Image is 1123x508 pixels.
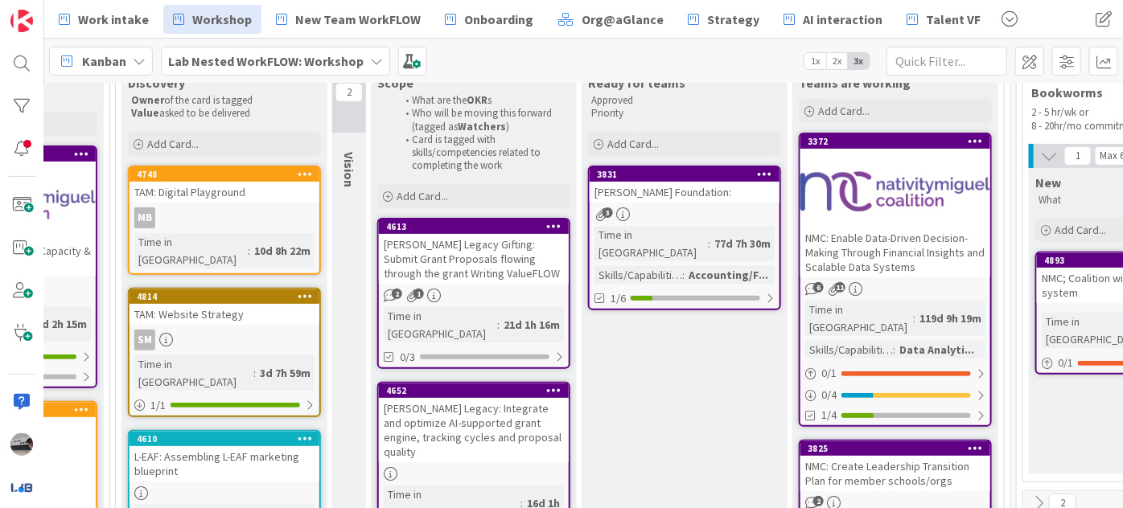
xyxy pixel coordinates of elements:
span: 2 [335,83,363,102]
li: Who will be moving this forward (tagged as ) [397,107,568,133]
div: 3372 [808,136,990,147]
a: 3831[PERSON_NAME] Foundation:Time in [GEOGRAPHIC_DATA]:77d 7h 30mSkills/Capabilities:Accounting/F... [588,166,781,310]
span: Work intake [78,10,149,29]
span: Kanban [82,51,126,71]
div: 4652 [379,383,569,398]
span: 0 / 1 [1058,354,1073,371]
div: 4814 [130,289,319,304]
div: Skills/Capabilities [594,266,682,284]
div: TAM: Website Strategy [130,304,319,325]
span: 6 [813,282,824,293]
a: Work intake [49,5,158,34]
div: L-EAF: Assembling L-EAF marketing blueprint [130,446,319,481]
span: : [913,309,915,327]
div: 21d 1h 16m [500,316,564,334]
a: Talent VF [897,5,990,34]
img: avatar [10,476,33,498]
span: 2 [392,289,402,299]
p: Priority [591,107,778,120]
div: NMC: Create Leadership Transition Plan for member schools/orgs [800,456,990,491]
span: 1 [413,289,424,299]
div: 4814 [137,291,319,302]
span: : [893,341,895,358]
div: [PERSON_NAME] Legacy: Integrate and optimize AI-supported grant engine, tracking cycles and propo... [379,398,569,462]
div: 3825 [808,443,990,454]
span: 2 [813,496,824,506]
span: 2x [826,53,848,69]
div: Data Analyti... [895,341,978,358]
span: : [708,235,710,252]
span: Talent VF [926,10,981,29]
div: 4613[PERSON_NAME] Legacy Gifting: Submit Grant Proposals flowing through the grant Writing ValueFLOW [379,219,569,284]
p: Approved [591,94,778,107]
div: [PERSON_NAME] Foundation: [590,182,780,203]
div: 77d 7h 30m [710,235,775,252]
span: 1x [804,53,826,69]
span: 0/3 [400,349,415,366]
div: Time in [GEOGRAPHIC_DATA] [384,307,497,342]
a: 4814TAM: Website StrategySMTime in [GEOGRAPHIC_DATA]:3d 7h 59m1/1 [128,288,321,417]
div: 3831 [597,169,780,180]
div: 119d 9h 19m [915,309,985,327]
span: : [497,316,500,334]
div: 3372NMC: Enable Data-Driven Decision-Making Through Financial Insights and Scalable Data Systems [800,134,990,277]
a: Strategy [678,5,769,34]
span: Workshop [192,10,252,29]
a: Org@aGlance [548,5,673,34]
div: 4814TAM: Website Strategy [130,289,319,325]
div: 4652[PERSON_NAME] Legacy: Integrate and optimize AI-supported grant engine, tracking cycles and p... [379,383,569,462]
b: Lab Nested WorkFLOW: Workshop [168,53,364,69]
span: 11 [835,282,845,293]
p: asked to be delivered [131,107,318,120]
span: Org@aGlance [582,10,664,29]
span: 1/4 [821,407,837,424]
div: 0/1 [800,363,990,383]
div: 3825 [800,441,990,456]
div: 3831[PERSON_NAME] Foundation: [590,167,780,203]
a: Workshop [163,5,261,34]
img: Visit kanbanzone.com [10,10,33,32]
strong: OKR [467,93,487,107]
li: Card is tagged with skills/competencies related to completing the work [397,133,568,173]
div: Skills/Capabilities [805,341,893,358]
div: 4748 [137,169,319,180]
div: 10d 8h 22m [250,242,315,260]
a: 3372NMC: Enable Data-Driven Decision-Making Through Financial Insights and Scalable Data SystemsT... [799,133,992,427]
span: 1 / 1 [150,397,166,414]
div: 3372 [800,134,990,149]
div: 4613 [386,221,569,232]
a: New Team WorkFLOW [266,5,430,34]
div: 4610 [130,432,319,446]
span: 0 / 4 [821,387,837,404]
div: 3831 [590,167,780,182]
a: AI interaction [774,5,892,34]
div: Accounting/F... [685,266,772,284]
div: TAM: Digital Playground [130,182,319,203]
strong: Owner [131,93,164,107]
span: : [682,266,685,284]
span: New [1035,174,1061,190]
span: 0 / 1 [821,365,837,382]
span: Add Card... [147,137,199,151]
div: 4748TAM: Digital Playground [130,167,319,203]
div: 3825NMC: Create Leadership Transition Plan for member schools/orgs [800,441,990,491]
div: SM [130,330,319,350]
span: Add Card... [818,104,870,118]
span: Add Card... [607,137,659,151]
div: 3d 7h 59m [256,364,315,382]
span: 1/6 [611,290,626,307]
div: SM [134,330,155,350]
div: 134d 2h 15m [21,315,91,333]
div: [PERSON_NAME] Legacy Gifting: Submit Grant Proposals flowing through the grant Writing ValueFLOW [379,234,569,284]
p: of the card is tagged [131,94,318,107]
img: jB [10,433,33,456]
a: Onboarding [435,5,543,34]
div: Time in [GEOGRAPHIC_DATA] [134,233,248,268]
div: 0/4 [800,385,990,405]
div: 1/1 [130,395,319,416]
input: Quick Filter... [886,47,1007,76]
span: AI interaction [803,10,882,29]
span: Add Card... [397,189,448,203]
span: New Team WorkFLOW [295,10,421,29]
div: Time in [GEOGRAPHIC_DATA] [134,355,253,391]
